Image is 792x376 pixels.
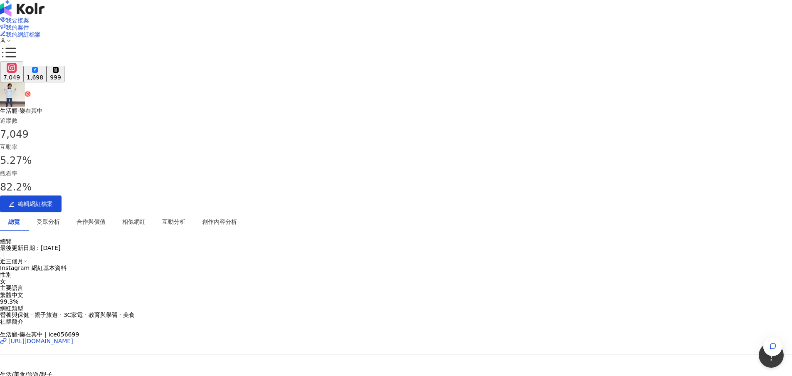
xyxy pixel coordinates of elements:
span: 我要接案 [6,17,29,24]
iframe: Help Scout Beacon - Open [759,343,784,368]
div: 受眾分析 [37,217,60,226]
div: 7,049 [3,74,20,81]
div: 互動分析 [162,217,185,226]
div: 相似網紅 [122,217,146,226]
div: 1,698 [27,74,43,81]
div: [URL][DOMAIN_NAME] [8,338,73,344]
div: 合作與價值 [76,217,106,226]
div: 999 [50,74,61,81]
span: edit [9,201,15,207]
span: 編輯網紅檔案 [18,200,53,207]
div: 創作內容分析 [202,217,237,226]
span: 我的網紅檔案 [6,31,41,38]
div: 總覽 [8,217,20,226]
span: 我的案件 [6,24,29,31]
button: 999 [47,66,64,82]
button: 1,698 [23,66,47,82]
